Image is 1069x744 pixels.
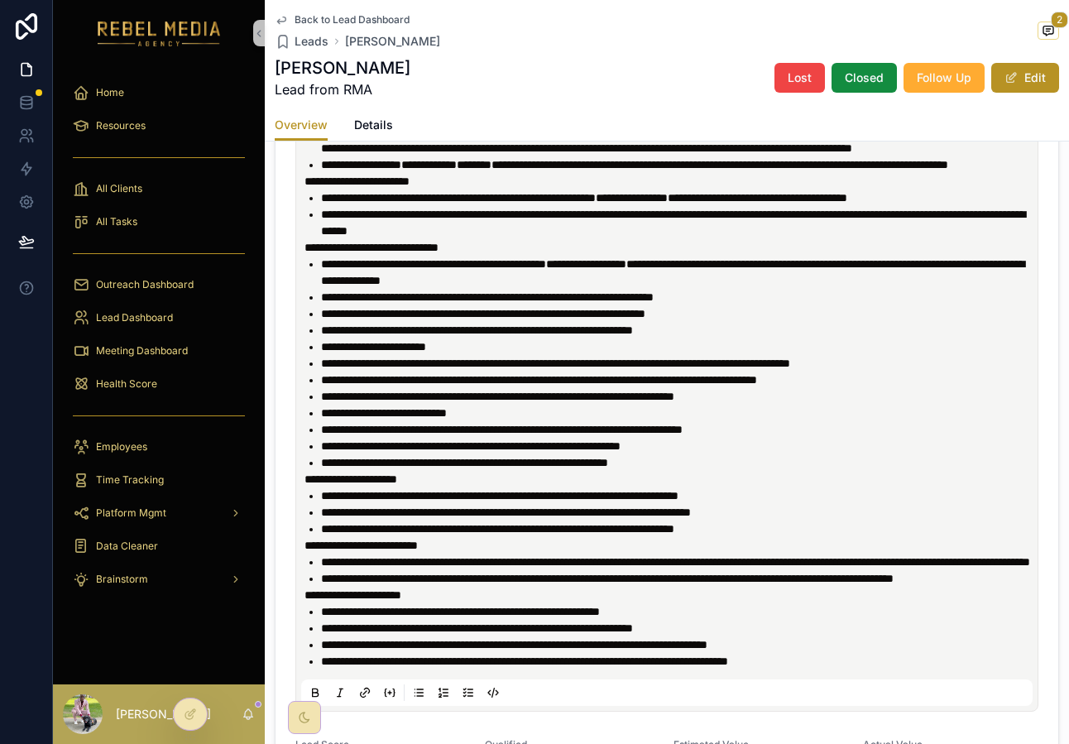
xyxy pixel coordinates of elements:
span: Resources [96,119,146,132]
button: Lost [774,63,825,93]
a: Health Score [63,369,255,399]
button: Closed [832,63,897,93]
a: Lead Dashboard [63,303,255,333]
a: Overview [275,110,328,142]
a: All Tasks [63,207,255,237]
span: Meeting Dashboard [96,344,188,358]
a: Employees [63,432,255,462]
span: Details [354,117,393,133]
div: scrollable content [53,66,265,616]
a: Outreach Dashboard [63,270,255,300]
span: Overview [275,117,328,133]
a: Home [63,78,255,108]
button: Edit [991,63,1059,93]
span: Employees [96,440,147,454]
span: Brainstorm [96,573,148,586]
a: Platform Mgmt [63,498,255,528]
a: [PERSON_NAME] [345,33,440,50]
span: 2 [1051,12,1068,28]
a: Resources [63,111,255,141]
span: Follow Up [917,70,971,86]
a: Leads [275,33,328,50]
a: Meeting Dashboard [63,336,255,366]
a: Back to Lead Dashboard [275,13,410,26]
img: App logo [98,20,221,46]
span: Leads [295,33,328,50]
span: Closed [845,70,884,86]
a: Brainstorm [63,564,255,594]
span: Time Tracking [96,473,164,487]
button: Follow Up [904,63,985,93]
span: Home [96,86,124,99]
span: All Tasks [96,215,137,228]
span: Data Cleaner [96,540,158,553]
span: Lost [788,70,812,86]
a: Data Cleaner [63,531,255,561]
span: All Clients [96,182,142,195]
a: All Clients [63,174,255,204]
span: Back to Lead Dashboard [295,13,410,26]
a: Time Tracking [63,465,255,495]
span: Outreach Dashboard [96,278,194,291]
button: 2 [1038,22,1059,42]
span: Health Score [96,377,157,391]
a: Details [354,110,393,143]
span: Lead Dashboard [96,311,173,324]
span: Lead from RMA [275,79,410,99]
span: Platform Mgmt [96,506,166,520]
p: [PERSON_NAME] [116,706,211,722]
h1: [PERSON_NAME] [275,56,410,79]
